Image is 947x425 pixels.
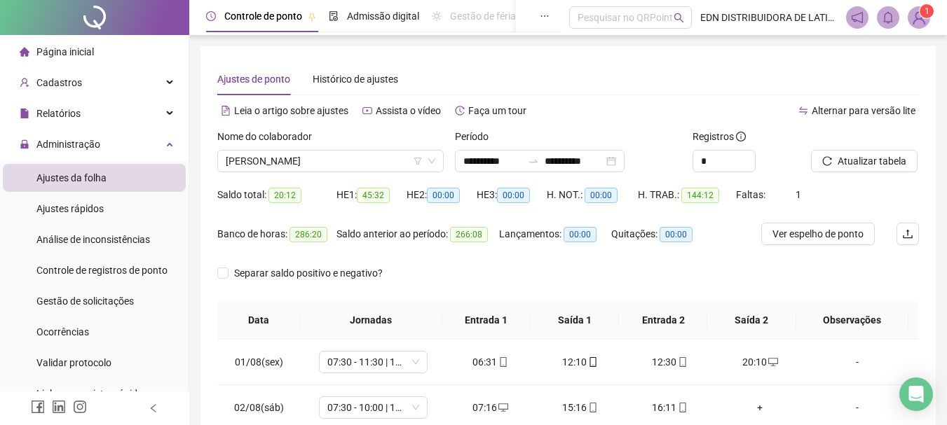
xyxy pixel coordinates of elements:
span: youtube [362,106,372,116]
span: mobile [587,357,598,367]
span: home [20,47,29,57]
div: HE 2: [407,187,477,203]
span: desktop [767,357,778,367]
th: Saída 2 [707,301,796,340]
img: 86429 [908,7,929,28]
span: Observações [808,312,897,328]
div: Saldo anterior ao período: [336,226,499,242]
span: ellipsis [540,11,550,21]
span: Ajustes de ponto [217,74,290,85]
span: Registros [693,129,746,144]
div: 20:10 [726,354,793,370]
div: 12:30 [636,354,704,370]
span: Faça um tour [468,105,526,116]
span: Gestão de solicitações [36,295,134,307]
span: pushpin [308,13,316,21]
span: Controle de ponto [224,11,302,22]
span: Ver espelho de ponto [772,226,864,242]
span: 01/08(sex) [235,356,283,368]
span: search [674,13,684,23]
span: Ajustes da folha [36,172,107,183]
div: 16:11 [636,400,704,415]
div: HE 3: [477,187,547,203]
th: Saída 1 [531,301,619,340]
span: info-circle [736,132,746,141]
span: Gestão de férias [450,11,521,22]
span: sun [432,11,442,21]
span: Link para registro rápido [36,388,143,399]
span: 07:30 - 11:30 | 13:30 - 17:30 [327,351,419,372]
span: lock [20,139,29,149]
span: Assista o vídeo [376,105,441,116]
span: Administração [36,139,100,150]
div: Open Intercom Messenger [899,377,933,411]
div: HE 1: [336,187,407,203]
span: Histórico de ajustes [313,74,398,85]
span: Atualizar tabela [838,153,906,169]
div: - [816,400,899,415]
span: 1 [796,189,801,200]
div: - [816,354,899,370]
span: instagram [73,400,87,414]
span: file-text [221,106,231,116]
div: 06:31 [457,354,524,370]
span: to [528,155,539,167]
div: Banco de horas: [217,226,336,242]
span: down [428,157,436,165]
span: clock-circle [206,11,216,21]
label: Nome do colaborador [217,129,321,144]
span: upload [902,228,913,239]
div: Quitações: [611,226,709,242]
span: mobile [676,403,688,412]
span: 20:12 [268,188,301,203]
span: Faltas: [736,189,768,200]
div: + [726,400,793,415]
span: Separar saldo positivo e negativo? [229,265,388,281]
span: 286:20 [289,227,327,242]
div: 07:16 [457,400,524,415]
span: Ocorrências [36,326,89,337]
span: notification [851,11,864,24]
span: filter [414,157,422,165]
span: 1 [925,6,929,16]
span: swap [798,106,808,116]
th: Jornadas [300,301,442,340]
span: 02/08(sáb) [234,402,284,413]
label: Período [455,129,498,144]
span: mobile [676,357,688,367]
span: 07:30 - 10:00 | 10:00 - 11:30 [327,397,419,418]
span: Ajustes rápidos [36,203,104,214]
span: user-add [20,78,29,88]
div: 15:16 [547,400,614,415]
th: Entrada 2 [619,301,707,340]
sup: Atualize o seu contato no menu Meus Dados [920,4,934,18]
span: 00:00 [564,227,597,242]
button: Ver espelho de ponto [761,223,875,245]
span: bell [882,11,894,24]
span: 00:00 [585,188,618,203]
span: 00:00 [660,227,693,242]
div: H. NOT.: [547,187,638,203]
button: Atualizar tabela [811,150,918,172]
span: linkedin [52,400,66,414]
span: Relatórios [36,108,81,119]
span: ISAAC DE JESUS BORGES [226,151,435,172]
span: 266:08 [450,227,488,242]
span: Admissão digital [347,11,419,22]
div: Saldo total: [217,187,336,203]
span: Leia o artigo sobre ajustes [234,105,348,116]
span: mobile [497,357,508,367]
th: Data [217,301,300,340]
span: 00:00 [497,188,530,203]
th: Observações [796,301,908,340]
span: Alternar para versão lite [812,105,915,116]
div: H. TRAB.: [638,187,736,203]
span: EDN DISTRIBUIDORA DE LATICINIOS E TRANSPORTADORA LTDA [700,10,838,25]
span: desktop [497,403,508,412]
span: Página inicial [36,46,94,57]
span: Análise de inconsistências [36,234,150,245]
span: 45:32 [357,188,390,203]
span: file [20,109,29,118]
span: facebook [31,400,45,414]
span: reload [822,156,832,166]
